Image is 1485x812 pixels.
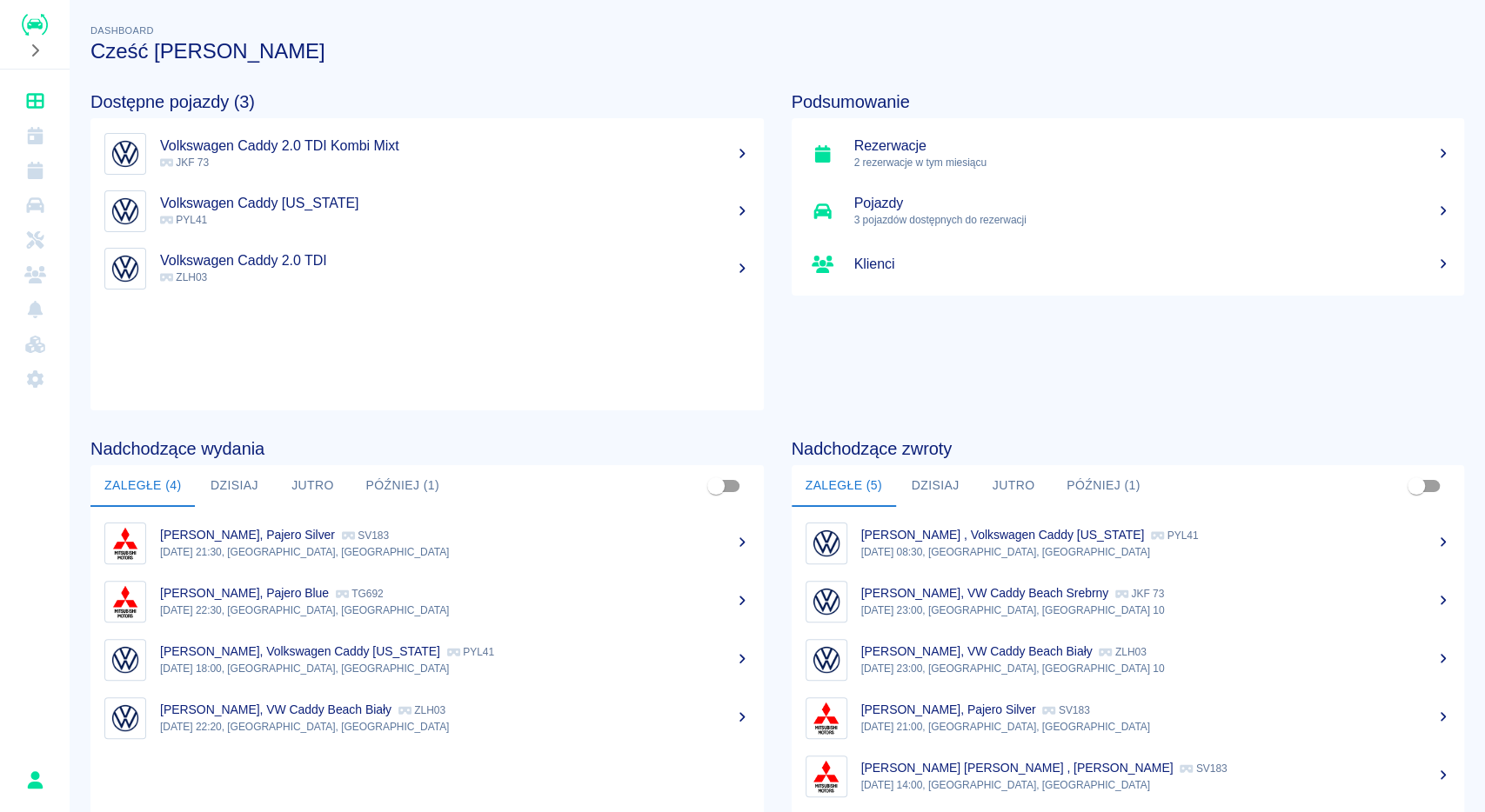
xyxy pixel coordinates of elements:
[90,572,764,630] a: Image[PERSON_NAME], Pajero Blue TG692[DATE] 22:30, [GEOGRAPHIC_DATA], [GEOGRAPHIC_DATA]
[7,83,63,118] a: Dashboard
[109,137,142,170] img: Image
[336,588,384,600] p: TG692
[90,689,764,747] a: Image[PERSON_NAME], VW Caddy Beach Biały ZLH03[DATE] 22:20, [GEOGRAPHIC_DATA], [GEOGRAPHIC_DATA]
[792,183,1465,240] a: Pojazdy3 pojazdów dostępnych do rezerwacji
[861,702,1036,716] p: [PERSON_NAME], Pajero Silver
[7,188,63,223] a: Flota
[1115,588,1164,600] p: JKF 73
[90,25,154,36] span: Dashboard
[160,195,750,212] h5: Volkswagen Caddy [US_STATE]
[1180,762,1227,775] p: SV183
[810,643,843,676] img: Image
[792,91,1465,112] h4: Podsumowanie
[160,702,391,716] p: [PERSON_NAME], VW Caddy Beach Biały
[90,39,1464,63] h3: Cześć [PERSON_NAME]
[160,528,335,542] p: [PERSON_NAME], Pajero Silver
[160,271,207,283] span: ZLH03
[810,702,843,735] img: Image
[109,252,142,285] img: Image
[792,514,1465,572] a: Image[PERSON_NAME] , Volkswagen Caddy [US_STATE] PYL41[DATE] 08:30, [GEOGRAPHIC_DATA], [GEOGRAPHI...
[109,643,142,676] img: Image
[861,719,1451,735] p: [DATE] 21:00, [GEOGRAPHIC_DATA], [GEOGRAPHIC_DATA]
[90,91,764,112] h4: Dostępne pojazdy (3)
[7,223,63,257] a: Serwisy
[109,195,142,228] img: Image
[160,214,207,226] span: PYL41
[109,702,142,735] img: Image
[342,529,389,542] p: SV183
[90,240,764,297] a: ImageVolkswagen Caddy 2.0 TDI ZLH03
[398,704,445,716] p: ZLH03
[195,465,273,507] button: Dzisiaj
[1400,469,1433,503] span: Pokaż przypisane tylko do mnie
[854,137,1451,155] h5: Rezerwacje
[1099,646,1146,658] p: ZLH03
[792,125,1465,183] a: Rezerwacje2 rezerwacje w tym miesiącu
[896,465,974,507] button: Dzisiaj
[160,661,750,676] p: [DATE] 18:00, [GEOGRAPHIC_DATA], [GEOGRAPHIC_DATA]
[1042,704,1089,716] p: SV183
[854,155,1451,170] p: 2 rezerwacje w tym miesiącu
[861,761,1174,775] p: [PERSON_NAME] [PERSON_NAME] , [PERSON_NAME]
[792,747,1465,805] a: Image[PERSON_NAME] [PERSON_NAME] , [PERSON_NAME] SV183[DATE] 14:00, [GEOGRAPHIC_DATA], [GEOGRAPHI...
[7,118,63,153] a: Kalendarz
[854,256,1451,273] h5: Klienci
[160,644,440,658] p: [PERSON_NAME], Volkswagen Caddy [US_STATE]
[792,465,896,507] button: Zaległe (5)
[109,585,142,618] img: Image
[160,719,750,735] p: [DATE] 22:20, [GEOGRAPHIC_DATA], [GEOGRAPHIC_DATA]
[792,689,1465,747] a: Image[PERSON_NAME], Pajero Silver SV183[DATE] 21:00, [GEOGRAPHIC_DATA], [GEOGRAPHIC_DATA]
[160,156,209,169] span: JKF 73
[447,646,494,658] p: PYL41
[22,14,48,36] img: Renthelp
[90,630,764,689] a: Image[PERSON_NAME], Volkswagen Caddy [US_STATE] PYL41[DATE] 18:00, [GEOGRAPHIC_DATA], [GEOGRAPHIC...
[699,469,732,503] span: Pokaż przypisane tylko do mnie
[109,527,142,560] img: Image
[90,514,764,572] a: Image[PERSON_NAME], Pajero Silver SV183[DATE] 21:30, [GEOGRAPHIC_DATA], [GEOGRAPHIC_DATA]
[861,602,1451,618] p: [DATE] 23:00, [GEOGRAPHIC_DATA], [GEOGRAPHIC_DATA] 10
[160,252,750,270] h5: Volkswagen Caddy 2.0 TDI
[273,465,351,507] button: Jutro
[351,465,453,507] button: Później (1)
[861,586,1108,600] p: [PERSON_NAME], VW Caddy Beach Srebrny
[810,527,843,560] img: Image
[160,544,750,560] p: [DATE] 21:30, [GEOGRAPHIC_DATA], [GEOGRAPHIC_DATA]
[22,39,48,62] button: Rozwiń nawigację
[861,644,1093,658] p: [PERSON_NAME], VW Caddy Beach Biały
[7,362,63,396] a: Ustawienia
[792,240,1465,289] a: Klienci
[17,762,53,798] button: Łukasz Kosiak
[861,528,1145,542] p: [PERSON_NAME] , Volkswagen Caddy [US_STATE]
[792,630,1465,689] a: Image[PERSON_NAME], VW Caddy Beach Biały ZLH03[DATE] 23:00, [GEOGRAPHIC_DATA], [GEOGRAPHIC_DATA] 10
[974,465,1053,507] button: Jutro
[7,257,63,292] a: Klienci
[792,438,1465,459] h4: Nadchodzące zwroty
[810,585,843,618] img: Image
[160,602,750,618] p: [DATE] 22:30, [GEOGRAPHIC_DATA], [GEOGRAPHIC_DATA]
[792,572,1465,630] a: Image[PERSON_NAME], VW Caddy Beach Srebrny JKF 73[DATE] 23:00, [GEOGRAPHIC_DATA], [GEOGRAPHIC_DAT...
[810,760,843,793] img: Image
[90,438,764,459] h4: Nadchodzące wydania
[90,183,764,240] a: ImageVolkswagen Caddy [US_STATE] PYL41
[1053,465,1154,507] button: Później (1)
[160,586,329,600] p: [PERSON_NAME], Pajero Blue
[854,212,1451,228] p: 3 pojazdów dostępnych do rezerwacji
[854,195,1451,212] h5: Pojazdy
[160,137,750,155] h5: Volkswagen Caddy 2.0 TDI Kombi Mixt
[861,777,1451,793] p: [DATE] 14:00, [GEOGRAPHIC_DATA], [GEOGRAPHIC_DATA]
[7,292,63,327] a: Powiadomienia
[7,153,63,188] a: Rezerwacje
[90,125,764,183] a: ImageVolkswagen Caddy 2.0 TDI Kombi Mixt JKF 73
[90,465,195,507] button: Zaległe (4)
[861,544,1451,560] p: [DATE] 08:30, [GEOGRAPHIC_DATA], [GEOGRAPHIC_DATA]
[7,327,63,362] a: Widget WWW
[1151,529,1198,542] p: PYL41
[861,661,1451,676] p: [DATE] 23:00, [GEOGRAPHIC_DATA], [GEOGRAPHIC_DATA] 10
